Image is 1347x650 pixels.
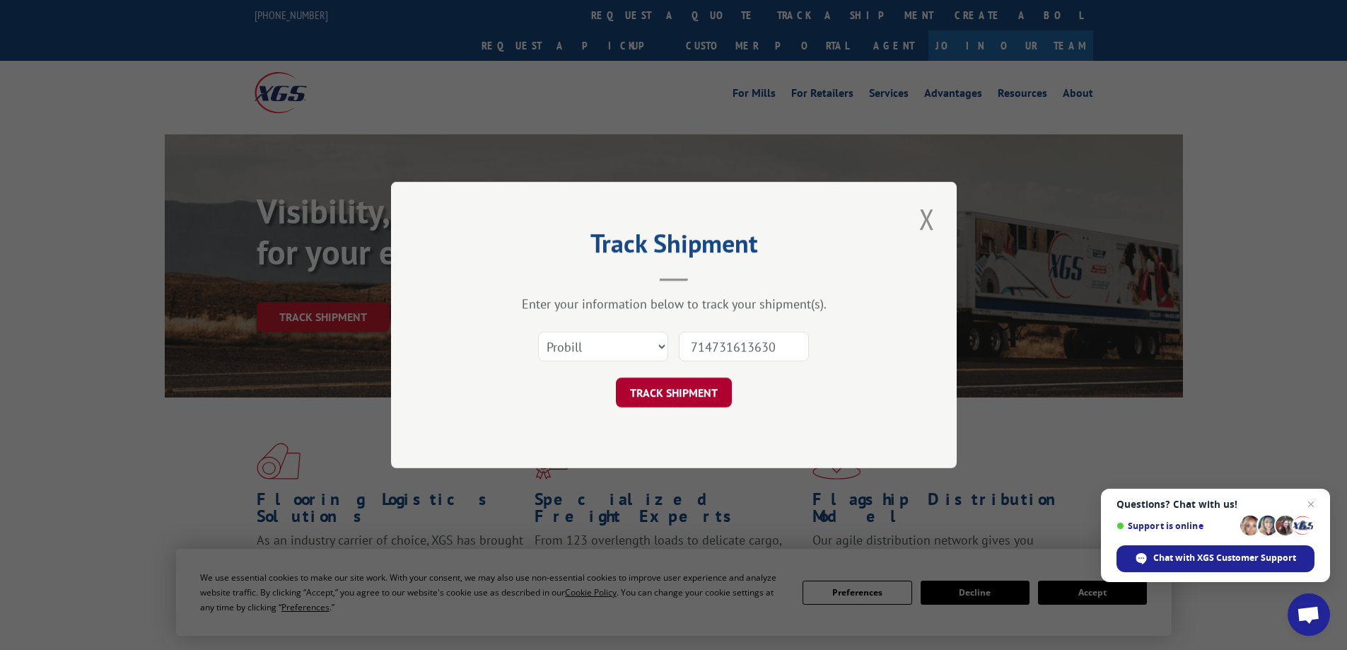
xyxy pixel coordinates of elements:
[915,199,939,238] button: Close modal
[1288,593,1330,636] a: Open chat
[616,378,732,407] button: TRACK SHIPMENT
[1153,552,1296,564] span: Chat with XGS Customer Support
[462,296,886,312] div: Enter your information below to track your shipment(s).
[462,233,886,260] h2: Track Shipment
[1116,499,1314,510] span: Questions? Chat with us!
[679,332,809,361] input: Number(s)
[1116,545,1314,572] span: Chat with XGS Customer Support
[1116,521,1235,531] span: Support is online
